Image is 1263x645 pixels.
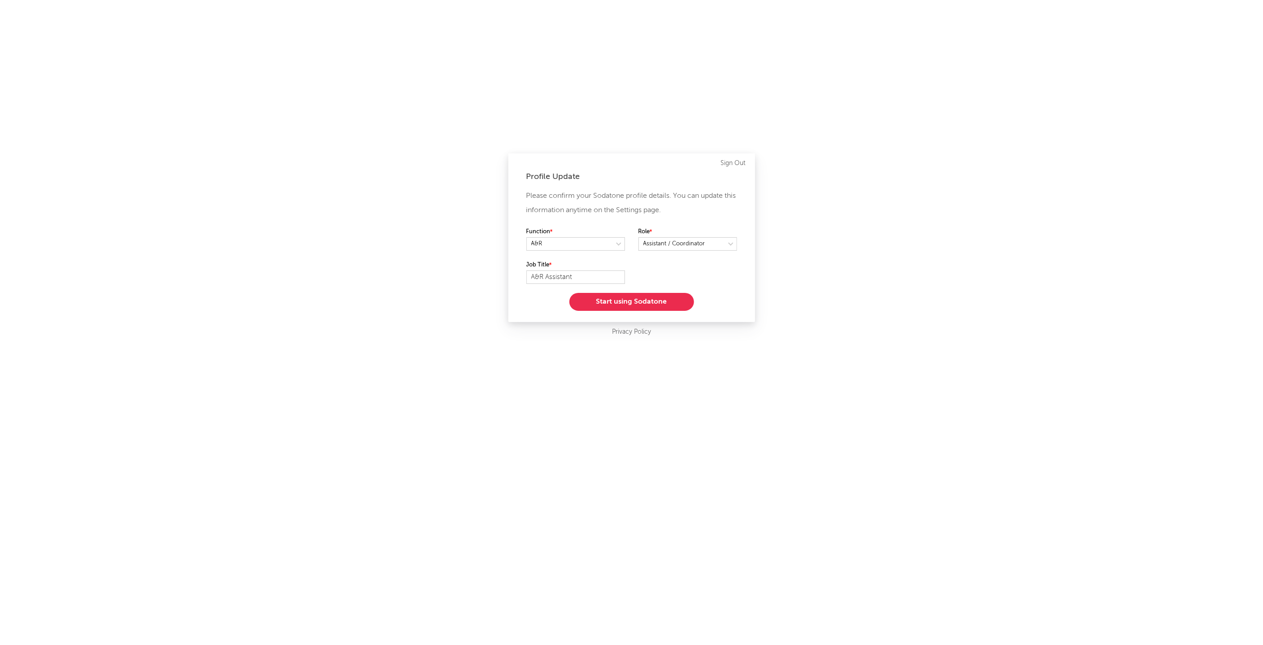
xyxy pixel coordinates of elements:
[526,260,625,270] label: Job Title
[526,171,737,182] div: Profile Update
[526,189,737,218] p: Please confirm your Sodatone profile details. You can update this information anytime on the Sett...
[612,327,651,338] a: Privacy Policy
[638,227,737,237] label: Role
[526,227,625,237] label: Function
[569,293,694,311] button: Start using Sodatone
[721,158,746,169] a: Sign Out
